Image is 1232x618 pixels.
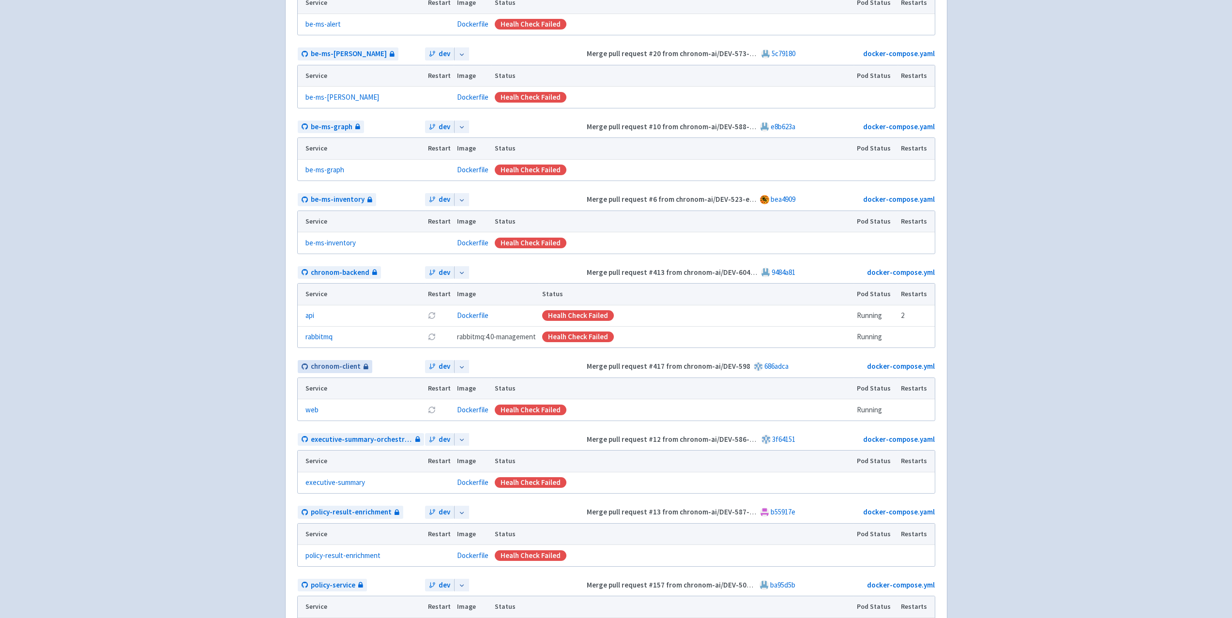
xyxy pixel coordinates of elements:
a: Dockerfile [457,238,488,247]
span: rabbitmq:4.0-management [457,332,536,343]
div: Healh Check Failed [495,165,566,175]
a: dev [425,193,454,206]
th: Pod Status [853,524,897,545]
th: Restarts [897,596,934,618]
td: Running [853,399,897,421]
th: Image [454,138,491,159]
div: Healh Check Failed [495,238,566,248]
th: Service [298,378,425,399]
th: Service [298,284,425,305]
th: Image [454,65,491,87]
div: Healh Check Failed [495,550,566,561]
th: Restart [425,284,454,305]
span: chronom-client [311,361,361,372]
a: dev [425,433,454,446]
a: e8b623a [771,122,795,131]
a: docker-compose.yaml [863,49,935,58]
a: 5c79180 [772,49,795,58]
th: Service [298,138,425,159]
a: rabbitmq [305,332,333,343]
button: Restart pod [428,406,436,414]
span: chronom-backend [311,267,369,278]
span: dev [439,267,450,278]
th: Pod Status [853,65,897,87]
a: docker-compose.yaml [863,122,935,131]
a: dev [425,360,454,373]
div: Healh Check Failed [495,477,566,488]
td: 2 [897,305,934,326]
th: Pod Status [853,284,897,305]
td: Running [853,305,897,326]
th: Status [539,284,853,305]
strong: Merge pull request #12 from chronom-ai/DEV-586-Remove-redundant-logs [587,435,829,444]
a: docker-compose.yml [867,362,935,371]
th: Status [491,378,853,399]
a: be-ms-graph [305,165,344,176]
th: Restart [425,378,454,399]
th: Status [491,138,853,159]
a: 3f64151 [772,435,795,444]
th: Service [298,596,425,618]
strong: Merge pull request #413 from chronom-ai/DEV-604-clean-up-and-formalize-report-creation-flow [587,268,902,277]
th: Pod Status [853,378,897,399]
th: Image [454,211,491,232]
th: Service [298,65,425,87]
th: Pod Status [853,138,897,159]
a: Dockerfile [457,19,488,29]
strong: Merge pull request #13 from chronom-ai/DEV-587-Remove-redundant-logs [587,507,829,516]
span: dev [439,580,450,591]
a: be-ms-graph [298,121,364,134]
strong: Merge pull request #20 from chronom-ai/DEV-573-add-azure-cost-categories [587,49,839,58]
span: dev [439,507,450,518]
th: Image [454,596,491,618]
div: Healh Check Failed [542,310,614,321]
a: policy-result-enrichment [298,506,403,519]
th: Pod Status [853,596,897,618]
span: policy-service [311,580,355,591]
a: chronom-client [298,360,372,373]
a: Dockerfile [457,311,488,320]
a: dev [425,121,454,134]
a: docker-compose.yaml [863,195,935,204]
a: be-ms-[PERSON_NAME] [298,47,398,60]
a: executive-summary [305,477,365,488]
span: executive-summary-orchestrator [311,434,413,445]
span: dev [439,194,450,205]
span: dev [439,361,450,372]
span: be-ms-inventory [311,194,365,205]
a: dev [425,579,454,592]
a: chronom-backend [298,266,381,279]
a: be-ms-inventory [298,193,376,206]
th: Status [491,524,853,545]
th: Image [454,378,491,399]
th: Status [491,65,853,87]
a: policy-service [298,579,367,592]
button: Restart pod [428,312,436,319]
span: dev [439,121,450,133]
strong: Merge pull request #6 from chronom-ai/DEV-523-expand-alert-attributes [587,195,824,204]
th: Restart [425,211,454,232]
th: Status [491,451,853,472]
th: Pod Status [853,451,897,472]
a: be-ms-[PERSON_NAME] [305,92,379,103]
th: Restart [425,524,454,545]
th: Restart [425,451,454,472]
a: 686adca [764,362,789,371]
strong: Merge pull request #417 from chronom-ai/DEV-598 [587,362,750,371]
th: Service [298,451,425,472]
button: Restart pod [428,333,436,341]
a: bea4909 [771,195,795,204]
a: Dockerfile [457,165,488,174]
th: Service [298,524,425,545]
a: be-ms-alert [305,19,341,30]
div: Healh Check Failed [542,332,614,342]
a: policy-result-enrichment [305,550,380,561]
a: executive-summary-orchestrator [298,433,425,446]
th: Restarts [897,138,934,159]
a: docker-compose.yaml [863,507,935,516]
th: Service [298,211,425,232]
span: dev [439,434,450,445]
th: Restarts [897,451,934,472]
th: Image [454,451,491,472]
th: Pod Status [853,211,897,232]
